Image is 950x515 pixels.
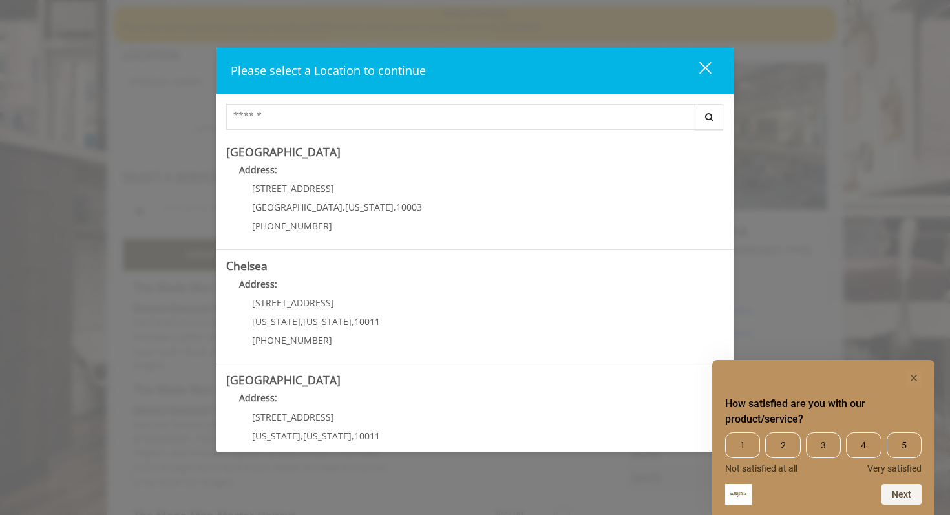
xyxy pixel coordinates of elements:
[396,201,422,213] span: 10003
[765,432,800,458] span: 2
[301,315,303,328] span: ,
[345,201,394,213] span: [US_STATE]
[226,104,695,130] input: Search Center
[303,315,352,328] span: [US_STATE]
[684,61,710,80] div: close dialog
[906,370,922,386] button: Hide survey
[252,315,301,328] span: [US_STATE]
[343,201,345,213] span: ,
[725,432,760,458] span: 1
[725,396,922,427] h2: How satisfied are you with our product/service? Select an option from 1 to 5, with 1 being Not sa...
[725,463,797,474] span: Not satisfied at all
[252,220,332,232] span: [PHONE_NUMBER]
[352,315,354,328] span: ,
[702,112,717,121] i: Search button
[354,430,380,442] span: 10011
[239,278,277,290] b: Address:
[239,163,277,176] b: Address:
[226,144,341,160] b: [GEOGRAPHIC_DATA]
[252,201,343,213] span: [GEOGRAPHIC_DATA]
[231,63,426,78] span: Please select a Location to continue
[226,258,268,273] b: Chelsea
[846,432,881,458] span: 4
[394,201,396,213] span: ,
[725,432,922,474] div: How satisfied are you with our product/service? Select an option from 1 to 5, with 1 being Not sa...
[725,370,922,505] div: How satisfied are you with our product/service? Select an option from 1 to 5, with 1 being Not sa...
[806,432,841,458] span: 3
[887,432,922,458] span: 5
[354,315,380,328] span: 10011
[881,484,922,505] button: Next question
[352,430,354,442] span: ,
[867,463,922,474] span: Very satisfied
[226,372,341,388] b: [GEOGRAPHIC_DATA]
[252,430,301,442] span: [US_STATE]
[303,430,352,442] span: [US_STATE]
[252,411,334,423] span: [STREET_ADDRESS]
[252,334,332,346] span: [PHONE_NUMBER]
[226,104,724,136] div: Center Select
[252,182,334,194] span: [STREET_ADDRESS]
[675,58,719,84] button: close dialog
[239,392,277,404] b: Address:
[252,297,334,309] span: [STREET_ADDRESS]
[301,430,303,442] span: ,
